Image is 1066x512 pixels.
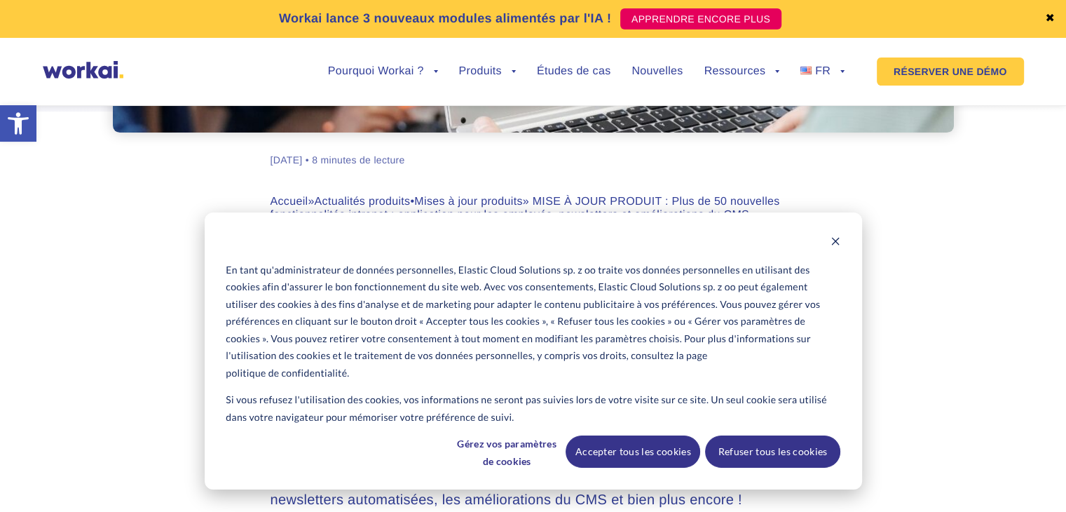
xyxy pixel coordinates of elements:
a: Mises à jour produits [414,196,522,208]
font: Si vous refusez l'utilisation des cookies, vos informations ne seront pas suivies lors de votre v... [226,391,840,426]
a: Accueil [271,196,308,208]
a: Produits [459,66,516,77]
font: • [410,196,414,208]
button: Gérez vos paramètres de cookies [453,436,561,468]
font: Gérez vos paramètres de cookies [453,436,561,470]
a: ✖ [1045,13,1055,25]
font: RÉSERVER UNE DÉMO [894,66,1007,77]
button: Refuser tous les cookies [705,436,840,468]
button: Fermer la bannière des cookies [831,234,840,252]
a: Études de cas [537,66,611,77]
a: FR [800,66,845,77]
font: » [308,196,314,208]
font: » MISE À JOUR PRODUIT : Plus de 50 nouvelles fonctionnalités intranet : application pour les empl... [271,196,780,221]
font: Accepter tous les cookies [575,443,691,461]
font: APPRENDRE ENCORE PLUS [631,13,770,25]
a: politique de confidentialité [226,365,347,382]
font: Ressources [704,65,766,77]
font: Nouvelles [631,65,683,77]
div: Bannière de cookies [205,213,862,490]
a: Actualités produits [315,196,411,208]
a: APPRENDRE ENCORE PLUS [620,8,781,29]
font: Études de cas [537,65,611,77]
font: En tant qu'administrateur de données personnelles, Elastic Cloud Solutions sp. z oo traite vos do... [226,262,840,365]
button: Accepter tous les cookies [566,436,700,468]
a: RÉSERVER UNE DÉMO [877,58,1024,86]
font: [DATE] • 8 minutes de lecture [271,154,405,166]
font: Workai lance 3 nouveaux modules alimentés par l'IA ! [279,11,611,25]
font: . [347,365,349,382]
font: Produits [459,65,502,77]
font: Refuser tous les cookies [718,443,828,461]
font: Pourquoi Workai ? [328,65,424,77]
a: Nouvelles [631,66,683,77]
font: FR [815,65,831,77]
